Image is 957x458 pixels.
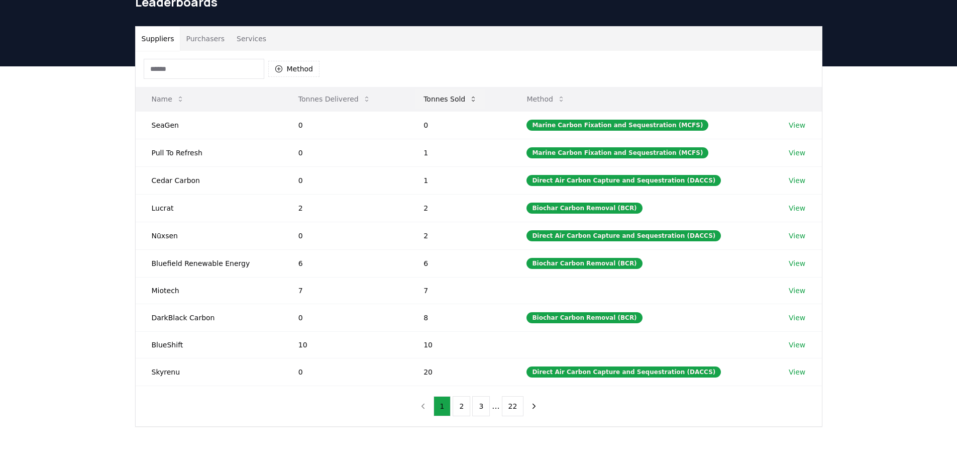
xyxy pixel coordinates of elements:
td: 10 [407,331,510,358]
li: ... [492,400,499,412]
a: View [789,120,805,130]
button: Tonnes Delivered [290,89,379,109]
div: Biochar Carbon Removal (BCR) [526,203,642,214]
td: 20 [407,358,510,386]
div: Direct Air Carbon Capture and Sequestration (DACCS) [526,175,721,186]
td: 0 [282,139,407,166]
td: 2 [407,194,510,222]
button: Purchasers [180,27,231,51]
a: View [789,367,805,377]
td: 2 [407,222,510,249]
td: Pull To Refresh [136,139,282,166]
div: Direct Air Carbon Capture and Sequestration (DACCS) [526,230,721,241]
button: next page [525,396,543,416]
button: Services [231,27,272,51]
button: Method [518,89,573,109]
td: 0 [282,304,407,331]
a: View [789,148,805,158]
td: 0 [282,166,407,194]
button: 3 [472,396,490,416]
button: Name [144,89,192,109]
a: View [789,340,805,350]
td: 1 [407,139,510,166]
a: View [789,286,805,296]
td: 6 [282,249,407,277]
td: Miotech [136,277,282,304]
td: 0 [407,111,510,139]
td: 0 [282,222,407,249]
td: BlueShift [136,331,282,358]
div: Biochar Carbon Removal (BCR) [526,312,642,323]
td: Skyrenu [136,358,282,386]
td: Bluefield Renewable Energy [136,249,282,277]
button: 1 [434,396,451,416]
a: View [789,175,805,186]
button: Tonnes Sold [415,89,485,109]
td: 0 [282,111,407,139]
td: Cedar Carbon [136,166,282,194]
div: Marine Carbon Fixation and Sequestration (MCFS) [526,120,708,131]
td: Lucrat [136,194,282,222]
td: SeaGen [136,111,282,139]
a: View [789,313,805,323]
button: Suppliers [136,27,180,51]
td: 10 [282,331,407,358]
div: Direct Air Carbon Capture and Sequestration (DACCS) [526,367,721,378]
td: 1 [407,166,510,194]
td: 7 [282,277,407,304]
div: Marine Carbon Fixation and Sequestration (MCFS) [526,147,708,158]
div: Biochar Carbon Removal (BCR) [526,258,642,269]
button: 22 [502,396,524,416]
td: 6 [407,249,510,277]
td: Nūxsen [136,222,282,249]
td: 0 [282,358,407,386]
td: 7 [407,277,510,304]
a: View [789,258,805,268]
a: View [789,203,805,213]
td: DarkBlack Carbon [136,304,282,331]
td: 2 [282,194,407,222]
td: 8 [407,304,510,331]
a: View [789,231,805,241]
button: 2 [453,396,470,416]
button: Method [268,61,320,77]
